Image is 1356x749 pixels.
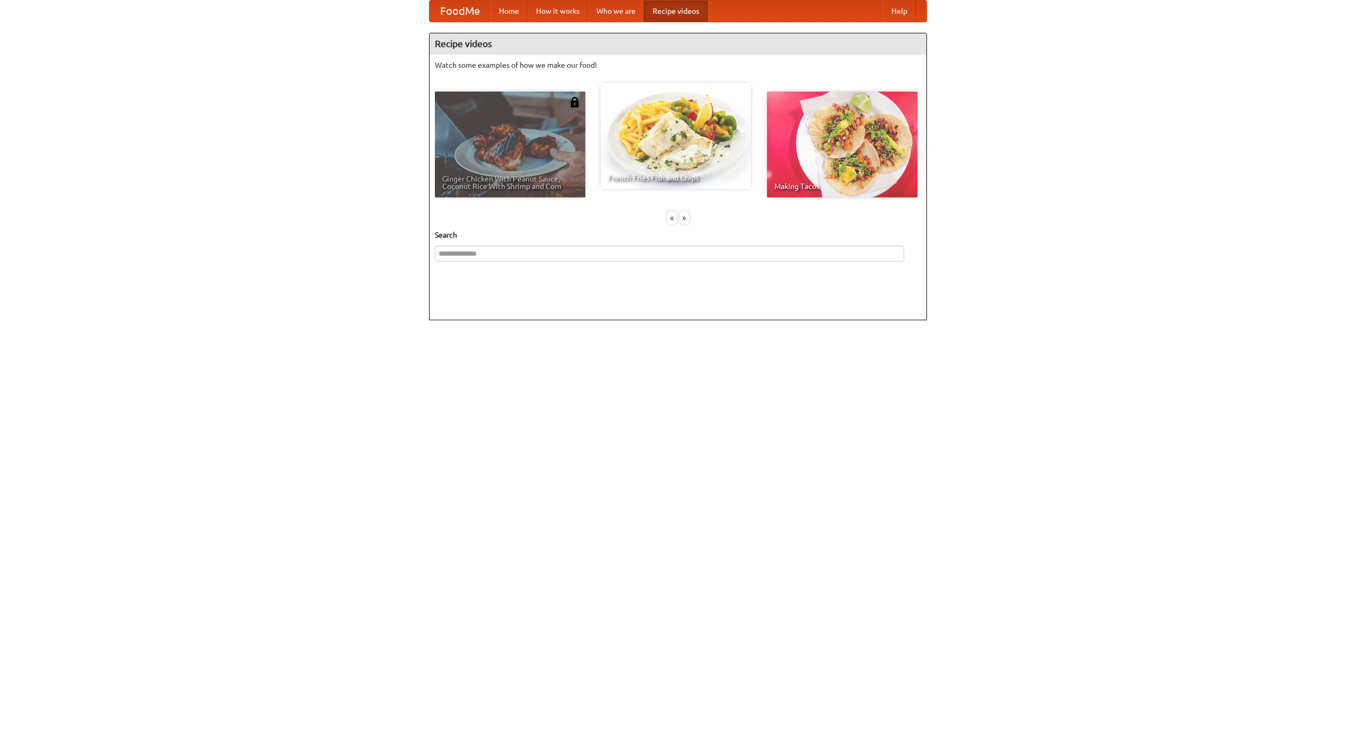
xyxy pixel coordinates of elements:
a: How it works [528,1,588,22]
span: Making Tacos [774,183,910,190]
a: Making Tacos [767,92,917,197]
h4: Recipe videos [430,33,926,55]
img: 483408.png [569,97,580,107]
a: French Fries Fish and Chips [601,83,751,189]
h5: Search [435,230,921,240]
a: FoodMe [430,1,490,22]
a: Who we are [588,1,644,22]
p: Watch some examples of how we make our food! [435,60,921,70]
a: Help [883,1,916,22]
div: » [680,211,689,224]
a: Recipe videos [644,1,708,22]
div: « [667,211,676,224]
a: Home [490,1,528,22]
span: French Fries Fish and Chips [608,174,744,182]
